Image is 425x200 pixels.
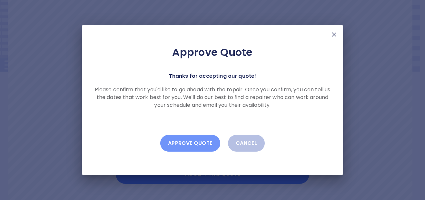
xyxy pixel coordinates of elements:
[160,135,220,152] button: Approve Quote
[92,46,333,59] h2: Approve Quote
[169,72,256,81] p: Thanks for accepting our quote!
[228,135,265,152] button: Cancel
[330,31,338,38] img: X Mark
[92,86,333,109] p: Please confirm that you'd like to go ahead with the repair. Once you confirm, you can tell us the...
